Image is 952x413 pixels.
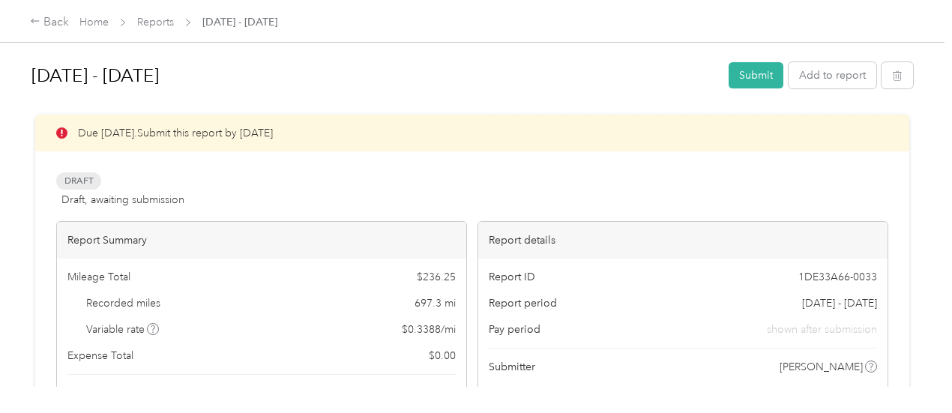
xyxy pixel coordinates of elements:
span: Draft [56,172,101,190]
span: Pay period [489,322,540,337]
span: [PERSON_NAME] [780,359,863,375]
span: Submitted on [489,385,554,401]
span: [DATE] - [DATE] [202,14,277,30]
span: Draft, awaiting submission [61,192,184,208]
span: $ 0.00 [429,348,456,364]
a: Home [79,16,109,28]
div: Report details [478,222,888,259]
span: Submitter [489,359,535,375]
span: Report total [67,386,127,402]
span: [DATE] - [DATE] [802,295,877,311]
div: Due [DATE]. Submit this report by [DATE] [35,115,909,151]
span: shown after submission [767,322,877,337]
h1: Aug 1 - 31, 2025 [31,58,718,94]
span: Report ID [489,269,535,285]
a: Reports [137,16,174,28]
div: Report Summary [57,222,466,259]
span: $ 0.3388 / mi [402,322,456,337]
div: Back [30,13,69,31]
span: 1DE33A66-0033 [798,269,877,285]
span: Mileage Total [67,269,130,285]
button: Add to report [789,62,876,88]
span: $ 236.25 [412,385,456,403]
button: Submit [729,62,783,88]
span: Report period [489,295,557,311]
span: Recorded miles [86,295,160,311]
span: Expense Total [67,348,133,364]
iframe: Everlance-gr Chat Button Frame [868,329,952,413]
span: 697.3 mi [415,295,456,311]
span: $ 236.25 [417,269,456,285]
span: Variable rate [86,322,160,337]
